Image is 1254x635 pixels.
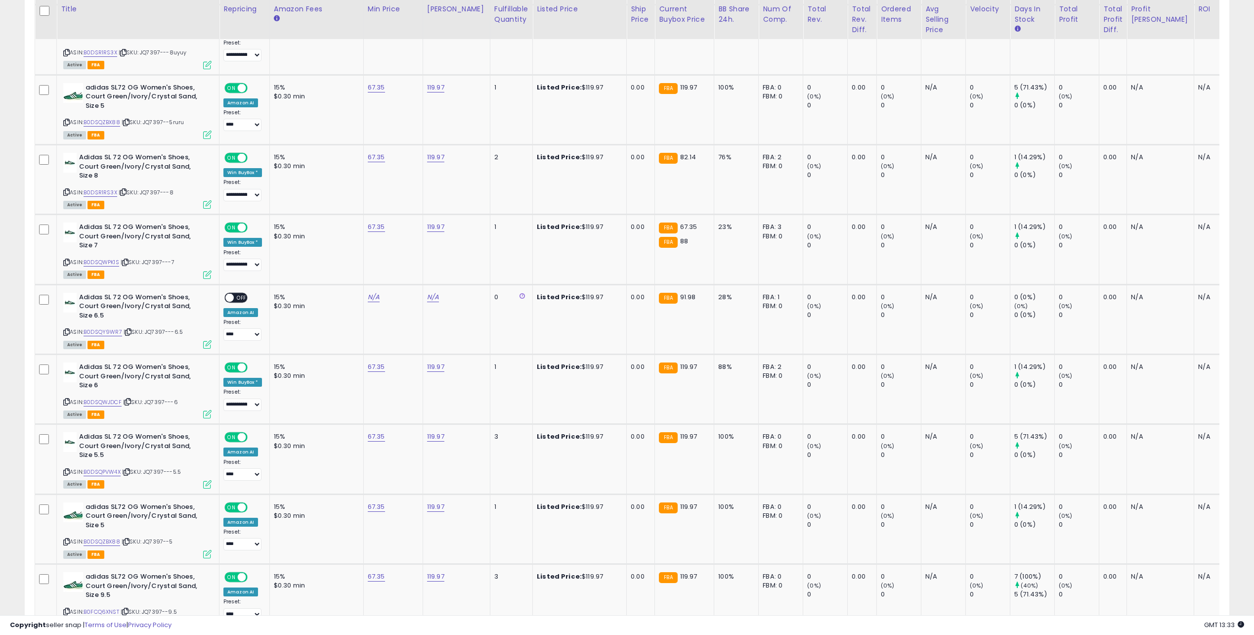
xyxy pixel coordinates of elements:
div: N/A [925,153,958,162]
a: B0DSQZBX88 [84,118,120,127]
img: 21iqa3M2v4L._SL40_.jpg [63,223,77,242]
div: Days In Stock [1014,4,1050,25]
span: ON [225,84,238,92]
div: Amazon Fees [274,4,359,14]
div: Profit [PERSON_NAME] [1131,4,1190,25]
div: Num of Comp. [763,4,799,25]
b: adidas SL72 OG Women's Shoes, Court Green/Ivory/Crystal Sand, Size 5 [86,83,206,113]
a: 119.97 [427,83,444,92]
small: (0%) [1059,372,1073,380]
img: Profile image for PJ [106,16,126,36]
div: Preset: [223,40,262,62]
a: B0DSQPVW4X [84,468,121,476]
small: (0%) [807,162,821,170]
div: 1 [494,363,525,371]
div: 0 (0%) [1014,101,1054,110]
div: FBM: 0 [763,232,795,241]
small: (0%) [807,302,821,310]
div: N/A [1131,153,1186,162]
div: 0 [970,101,1010,110]
span: 119.97 [680,83,697,92]
small: FBA [659,83,677,94]
small: (0%) [970,92,984,100]
div: 0 [807,363,847,371]
div: 0 [970,171,1010,180]
b: Listed Price: [537,432,582,441]
div: 15% [274,83,356,92]
div: Repricing [223,4,265,14]
div: 0 [807,241,847,250]
a: B0DSR1RS3X [84,48,117,57]
div: 0 [881,153,921,162]
div: 15% [274,432,356,441]
a: 119.97 [427,432,444,442]
div: ASIN: [63,432,212,487]
b: Adidas SL 72 OG Women's Shoes, Court Green/Ivory/Crystal Sand, Size 5.5 [79,432,199,462]
div: 0.00 [631,153,647,162]
a: 67.35 [368,502,385,512]
span: | SKU: JQ7397--5ruru [122,118,184,126]
span: Help [157,333,173,340]
div: 76% [718,153,751,162]
img: 21iqa3M2v4L._SL40_.jpg [63,153,77,173]
img: logo [20,19,71,35]
small: (0%) [807,232,821,240]
span: FBA [87,410,104,419]
div: Profile image for KeirthYou can change the title of the preset, for instance. AI+win bb 12 hrs AI... [10,148,187,184]
div: 0.00 [631,293,647,302]
div: Yo-Yo Repricing Rule [14,297,183,316]
span: OFF [246,154,262,162]
div: 0 [881,241,921,250]
div: 15% [274,223,356,231]
span: ON [225,154,238,162]
a: 67.35 [368,222,385,232]
div: Send us a message [20,198,165,209]
div: FBA: 1 [763,293,795,302]
div: N/A [1131,293,1186,302]
div: 0.00 [852,293,869,302]
div: 0 [881,311,921,319]
div: N/A [1131,83,1186,92]
small: (0%) [1059,302,1073,310]
div: 3 [494,432,525,441]
div: 0 [807,432,847,441]
span: All listings currently available for purchase on Amazon [63,61,86,69]
div: ASIN: [63,223,212,277]
div: FBA: 2 [763,363,795,371]
img: 21iqa3M2v4L._SL40_.jpg [63,363,77,382]
span: Home [22,333,44,340]
div: 15% [274,363,356,371]
div: 0 [1059,293,1099,302]
div: N/A [1198,363,1231,371]
span: Search for help [20,231,80,242]
span: 119.97 [680,362,697,371]
div: 0 [1059,223,1099,231]
div: 0 [881,101,921,110]
div: 0.00 [631,363,647,371]
div: Min Price [368,4,419,14]
div: $0.30 min [274,371,356,380]
a: B0DSQY9WR7 [84,328,122,336]
span: FBA [87,131,104,139]
div: $119.97 [537,293,619,302]
div: 0.00 [852,83,869,92]
small: (0%) [970,372,984,380]
span: FBA [87,341,104,349]
div: Win BuyBox * [223,238,262,247]
span: You can change the title of the preset, for instance. AI+win bb 12 hrs AI+win bb 24 hrs AI+win bb... [44,157,413,165]
div: N/A [925,223,958,231]
div: ASIN: [63,83,212,138]
div: 0.00 [631,223,647,231]
img: 21iqa3M2v4L._SL40_.jpg [63,432,77,452]
div: 0 [807,101,847,110]
small: Days In Stock. [1014,25,1020,34]
div: $0.30 min [274,232,356,241]
div: 15% [274,153,356,162]
b: Adidas SL 72 OG Women's Shoes, Court Green/Ivory/Crystal Sand, Size 7 [79,223,199,253]
div: 0 (0%) [1014,311,1054,319]
b: Listed Price: [537,152,582,162]
div: Total Profit [1059,4,1095,25]
div: 0 [881,83,921,92]
div: N/A [1198,293,1231,302]
div: Avg Selling Price [925,4,961,35]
